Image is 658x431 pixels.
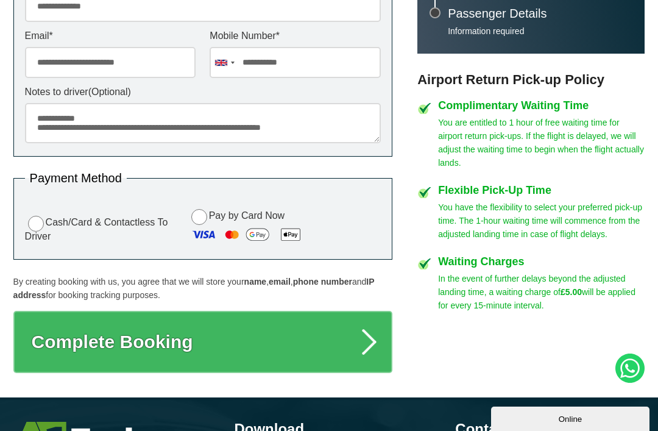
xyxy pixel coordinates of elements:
h4: Flexible Pick-Up Time [438,185,645,196]
legend: Payment Method [25,172,127,184]
strong: £5.00 [561,287,582,297]
input: Cash/Card & Contactless To Driver [28,216,44,232]
h3: Passenger Details [448,7,632,20]
span: (Optional) [88,87,131,97]
iframe: chat widget [491,404,652,431]
input: Pay by Card Now [191,209,207,225]
label: Email [25,31,196,41]
h4: Complimentary Waiting Time [438,100,645,111]
label: Pay by Card Now [188,207,381,248]
p: Information required [448,26,632,37]
p: By creating booking with us, you agree that we will store your , , and for booking tracking purpo... [13,275,392,302]
p: You are entitled to 1 hour of free waiting time for airport return pick-ups. If the flight is del... [438,116,645,169]
p: In the event of further delays beyond the adjusted landing time, a waiting charge of will be appl... [438,272,645,312]
label: Notes to driver [25,87,381,97]
strong: email [269,277,291,287]
label: Cash/Card & Contactless To Driver [25,214,179,241]
strong: phone number [293,277,352,287]
div: United Kingdom: +44 [210,48,238,77]
p: You have the flexibility to select your preferred pick-up time. The 1-hour waiting time will comm... [438,201,645,241]
strong: name [244,277,267,287]
button: Complete Booking [13,311,392,373]
h3: Airport Return Pick-up Policy [417,72,645,88]
label: Mobile Number [210,31,380,41]
h4: Waiting Charges [438,256,645,267]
